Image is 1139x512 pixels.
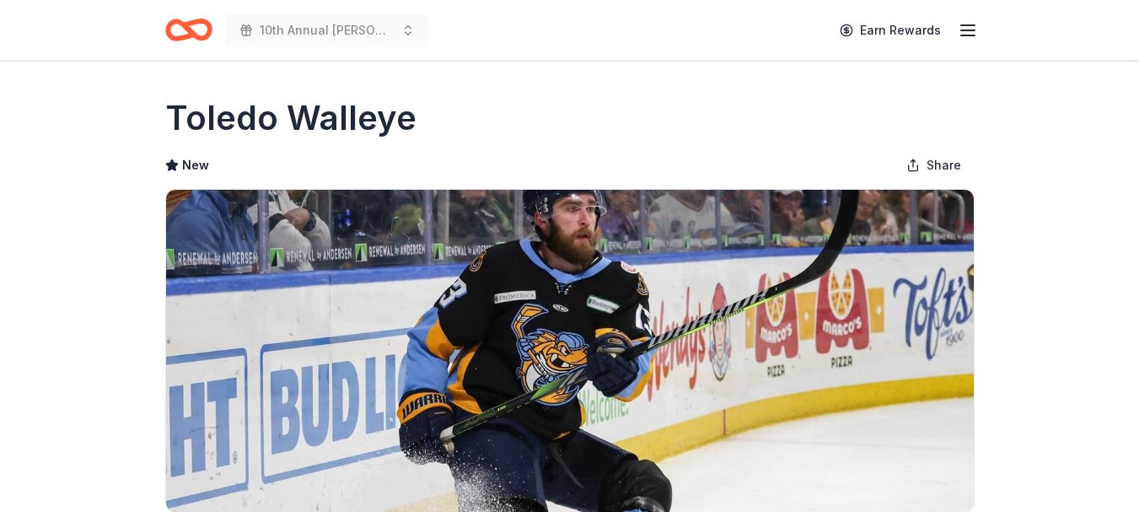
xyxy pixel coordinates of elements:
img: Image for Toledo Walleye [166,190,974,512]
a: Earn Rewards [830,15,951,46]
a: Home [165,10,212,50]
span: New [182,155,209,175]
button: 10th Annual [PERSON_NAME] Memorial Golf Outing and Fundraiser [226,13,428,47]
h1: Toledo Walleye [165,94,416,142]
span: Share [927,155,961,175]
button: Share [893,148,975,182]
span: 10th Annual [PERSON_NAME] Memorial Golf Outing and Fundraiser [260,20,395,40]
